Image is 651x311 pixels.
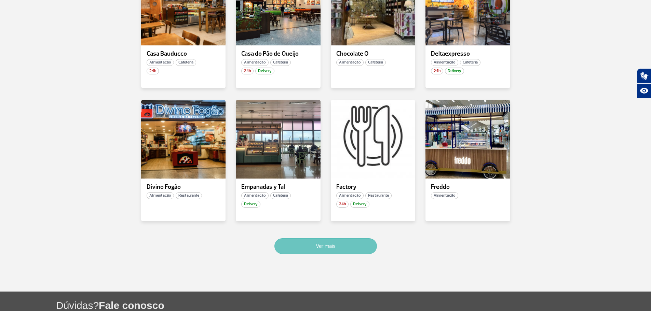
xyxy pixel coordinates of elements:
p: Casa do Pão de Queijo [241,51,315,57]
span: Alimentação [241,192,269,199]
p: Freddo [431,184,505,190]
span: Delivery [255,68,274,74]
span: Fale conosco [99,300,164,311]
span: Alimentação [147,192,174,199]
span: Alimentação [147,59,174,66]
span: 24h [241,68,254,74]
span: Delivery [445,68,464,74]
span: 24h [431,68,443,74]
span: 24h [336,201,349,208]
span: Cafeteria [460,59,480,66]
span: Restaurante [365,192,392,199]
span: Alimentação [336,59,364,66]
div: Plugin de acessibilidade da Hand Talk. [637,68,651,98]
p: Deltaexpresso [431,51,505,57]
span: Restaurante [176,192,202,199]
p: Casa Bauducco [147,51,220,57]
button: Abrir recursos assistivos. [637,83,651,98]
span: Cafeteria [270,59,291,66]
span: Cafeteria [176,59,196,66]
span: 24h [147,68,159,74]
p: Empanadas y Tal [241,184,315,190]
p: Chocolate Q [336,51,410,57]
p: Divino Fogão [147,184,220,190]
button: Abrir tradutor de língua de sinais. [637,68,651,83]
span: Alimentação [431,59,458,66]
span: Delivery [350,201,369,208]
span: Cafeteria [270,192,291,199]
span: Cafeteria [365,59,386,66]
span: Alimentação [431,192,458,199]
span: Delivery [241,201,260,208]
p: Factory [336,184,410,190]
span: Alimentação [241,59,269,66]
span: Alimentação [336,192,364,199]
button: Ver mais [274,238,377,254]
